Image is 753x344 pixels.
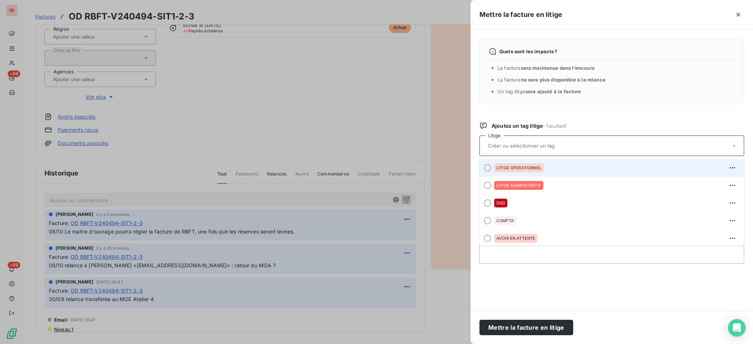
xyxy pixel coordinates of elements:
span: LITIGE ADMNISTRATIF [496,183,541,188]
span: COMPTA [496,218,514,223]
span: Un tag litige [497,88,581,94]
span: Ajoutez un tag litige [492,122,567,130]
button: Mettre la facture en litige [479,320,573,335]
span: sera ajouté à la facture [525,88,581,94]
span: AVOIR EN ATTENTE [496,236,535,240]
span: LITIGE OPERATIONNEL [496,166,542,170]
span: ne sera plus disponible à la relance [521,77,606,83]
span: - facultatif [543,123,567,129]
span: DGD [496,201,505,205]
span: Quels sont les impacts ? [499,48,557,54]
span: La facture [497,77,606,83]
input: Créer ou sélectionner un tag [487,142,594,149]
div: Open Intercom Messenger [728,319,746,337]
h5: Mettre la facture en litige [479,10,562,20]
span: La facture [497,65,595,71]
span: sera maintenue dans l’encours [521,65,595,71]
